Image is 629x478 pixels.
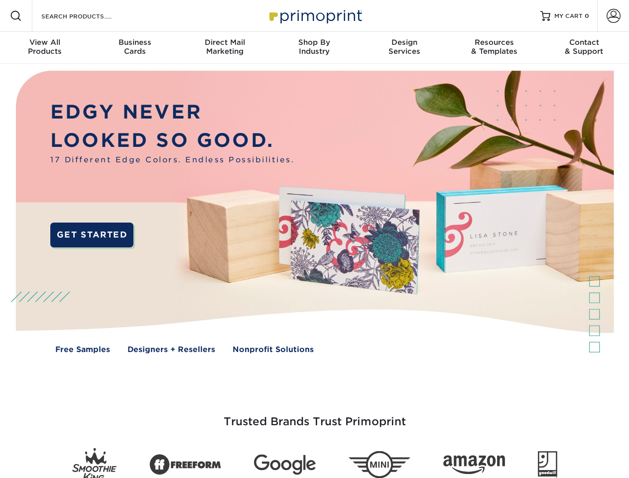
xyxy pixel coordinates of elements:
img: Google [254,455,316,475]
span: Contact [539,38,629,47]
p: EDGY NEVER [50,98,294,126]
div: & Support [539,38,629,56]
a: Designers + Resellers [127,344,215,356]
img: Amazon [443,456,505,475]
div: & Templates [449,38,539,56]
h3: Trusted Brands Trust Primoprint [23,391,606,440]
span: Business [90,38,179,47]
div: Industry [269,38,359,56]
a: Contact& Support [539,32,629,64]
a: Nonprofit Solutions [233,344,314,356]
div: Marketing [180,38,269,56]
a: GET STARTED [50,223,133,247]
img: Goodwill [538,451,557,478]
a: Resources& Templates [449,32,539,64]
div: Cards [90,38,179,56]
input: SEARCH PRODUCTS..... [40,10,137,22]
img: Primoprint [265,5,365,26]
a: DesignServices [360,32,449,64]
span: Direct Mail [180,38,269,47]
p: LOOKED SO GOOD. [50,126,294,155]
span: Design [360,38,449,47]
a: Direct MailMarketing [180,32,269,64]
span: Resources [449,38,539,47]
div: Services [360,38,449,56]
span: 17 Different Edge Colors. Endless Possibilities. [50,154,294,166]
a: BusinessCards [90,32,179,64]
span: MY CART [554,12,583,20]
span: 0 [585,12,589,19]
a: Free Samples [55,344,110,356]
a: Shop ByIndustry [269,32,359,64]
span: Shop By [269,38,359,47]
